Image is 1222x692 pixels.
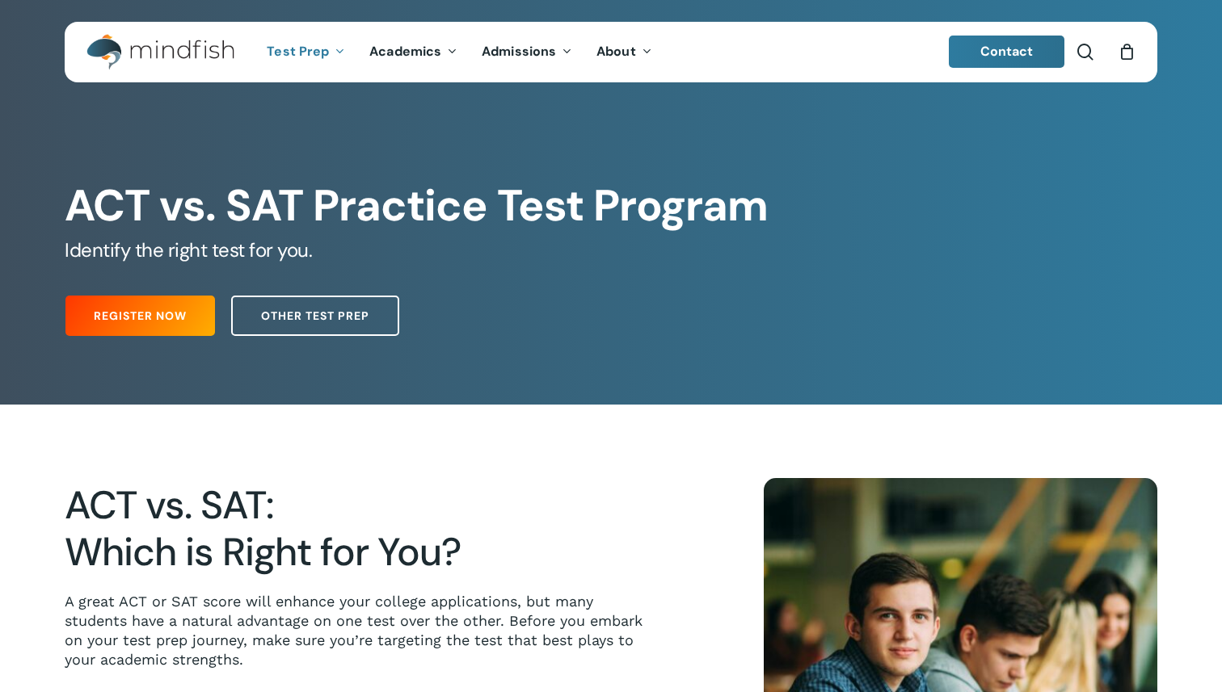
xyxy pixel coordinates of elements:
h1: ACT vs. SAT Practice Test Program [65,180,1157,232]
span: Test Prep [267,43,329,60]
header: Main Menu [65,22,1157,82]
span: About [596,43,636,60]
nav: Main Menu [255,22,664,82]
a: Other Test Prep [231,296,399,336]
a: Contact [949,36,1065,68]
a: About [584,45,664,59]
h5: Identify the right test for you. [65,237,1157,263]
a: Admissions [470,45,584,59]
a: Test Prep [255,45,357,59]
a: Academics [357,45,470,59]
a: Cart [1118,43,1136,61]
span: Register Now [94,308,187,324]
p: A great ACT or SAT score will enhance your college applications, but many students have a natural... [65,592,651,669]
span: Other Test Prep [261,308,369,324]
span: Admissions [482,43,556,60]
span: Academics [369,43,441,60]
h2: ACT vs. SAT: Which is Right for You? [65,482,651,576]
a: Register Now [65,296,215,336]
span: Contact [980,43,1034,60]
